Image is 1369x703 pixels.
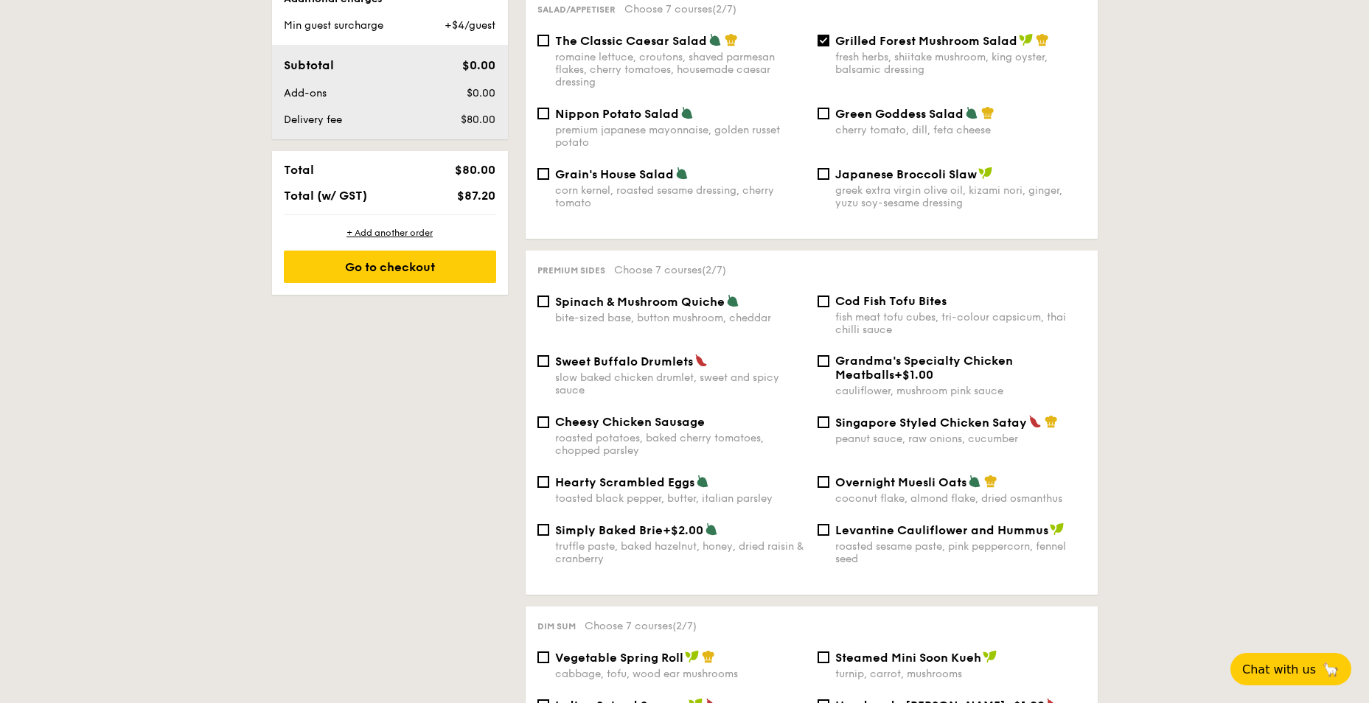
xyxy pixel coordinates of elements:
input: Levantine Cauliflower and Hummusroasted sesame paste, pink peppercorn, fennel seed [818,524,829,536]
img: icon-vegan.f8ff3823.svg [1050,522,1065,536]
input: Grain's House Saladcorn kernel, roasted sesame dressing, cherry tomato [537,168,549,180]
span: Japanese Broccoli Slaw [835,167,977,181]
input: Singapore Styled Chicken Sataypeanut sauce, raw onions, cucumber [818,416,829,428]
img: icon-chef-hat.a58ddaea.svg [725,33,738,46]
span: Cheesy Chicken Sausage [555,415,705,429]
img: icon-chef-hat.a58ddaea.svg [984,475,997,488]
div: roasted sesame paste, pink peppercorn, fennel seed [835,540,1086,565]
img: icon-chef-hat.a58ddaea.svg [1045,415,1058,428]
span: Singapore Styled Chicken Satay [835,416,1027,430]
input: Hearty Scrambled Eggstoasted black pepper, butter, italian parsley [537,476,549,488]
span: (2/7) [702,264,726,276]
span: Nippon Potato Salad [555,107,679,121]
span: Total [284,163,314,177]
img: icon-spicy.37a8142b.svg [694,354,708,367]
div: + Add another order [284,227,496,239]
input: The Classic Caesar Saladromaine lettuce, croutons, shaved parmesan flakes, cherry tomatoes, house... [537,35,549,46]
span: $87.20 [457,189,495,203]
span: Choose 7 courses [614,264,726,276]
span: +$1.00 [894,368,933,382]
span: Choose 7 courses [624,3,736,15]
span: Choose 7 courses [585,620,697,632]
input: Steamed Mini Soon Kuehturnip, carrot, mushrooms [818,651,829,663]
span: Total (w/ GST) [284,189,367,203]
div: slow baked chicken drumlet, sweet and spicy sauce [555,371,806,396]
span: (2/7) [672,620,697,632]
div: roasted potatoes, baked cherry tomatoes, chopped parsley [555,432,806,457]
img: icon-vegetarian.fe4039eb.svg [726,294,739,307]
img: icon-vegetarian.fe4039eb.svg [696,475,709,488]
span: Sweet Buffalo Drumlets [555,354,693,368]
span: Delivery fee [284,113,342,126]
div: cherry tomato, dill, feta cheese [835,124,1086,136]
span: Premium sides [537,265,605,276]
span: +$2.00 [663,523,703,537]
div: peanut sauce, raw onions, cucumber [835,433,1086,445]
img: icon-vegetarian.fe4039eb.svg [675,167,689,180]
img: icon-vegetarian.fe4039eb.svg [708,33,722,46]
span: $0.00 [467,87,495,99]
input: Grandma's Specialty Chicken Meatballs+$1.00cauliflower, mushroom pink sauce [818,355,829,367]
input: Vegetable Spring Rollcabbage, tofu, wood ear mushrooms [537,651,549,663]
input: Japanese Broccoli Slawgreek extra virgin olive oil, kizami nori, ginger, yuzu soy-sesame dressing [818,168,829,180]
span: Min guest surcharge [284,19,383,32]
img: icon-vegan.f8ff3823.svg [983,650,997,663]
span: $0.00 [462,58,495,72]
img: icon-vegetarian.fe4039eb.svg [968,475,981,488]
span: (2/7) [712,3,736,15]
span: +$4/guest [445,19,495,32]
div: premium japanese mayonnaise, golden russet potato [555,124,806,149]
img: icon-chef-hat.a58ddaea.svg [1036,33,1049,46]
span: Levantine Cauliflower and Hummus [835,523,1048,537]
span: Subtotal [284,58,334,72]
div: bite-sized base, button mushroom, cheddar [555,312,806,324]
div: coconut flake, almond flake, dried osmanthus [835,492,1086,505]
div: cabbage, tofu, wood ear mushrooms [555,668,806,680]
img: icon-vegan.f8ff3823.svg [1019,33,1034,46]
img: icon-spicy.37a8142b.svg [1028,415,1042,428]
span: Salad/Appetiser [537,4,616,15]
input: Sweet Buffalo Drumletsslow baked chicken drumlet, sweet and spicy sauce [537,355,549,367]
img: icon-vegetarian.fe4039eb.svg [680,106,694,119]
span: Overnight Muesli Oats [835,475,966,489]
span: $80.00 [461,113,495,126]
input: Nippon Potato Saladpremium japanese mayonnaise, golden russet potato [537,108,549,119]
span: The Classic Caesar Salad [555,34,707,48]
span: $80.00 [455,163,495,177]
span: Steamed Mini Soon Kueh [835,651,981,665]
span: Dim sum [537,621,576,632]
div: truffle paste, baked hazelnut, honey, dried raisin & cranberry [555,540,806,565]
span: Hearty Scrambled Eggs [555,475,694,489]
input: Grilled Forest Mushroom Saladfresh herbs, shiitake mushroom, king oyster, balsamic dressing [818,35,829,46]
img: icon-vegan.f8ff3823.svg [685,650,700,663]
img: icon-vegan.f8ff3823.svg [978,167,993,180]
div: romaine lettuce, croutons, shaved parmesan flakes, cherry tomatoes, housemade caesar dressing [555,51,806,88]
input: Green Goddess Saladcherry tomato, dill, feta cheese [818,108,829,119]
span: Chat with us [1242,662,1316,676]
div: corn kernel, roasted sesame dressing, cherry tomato [555,184,806,209]
span: Grandma's Specialty Chicken Meatballs [835,354,1013,382]
span: Simply Baked Brie [555,523,663,537]
div: greek extra virgin olive oil, kizami nori, ginger, yuzu soy-sesame dressing [835,184,1086,209]
input: Overnight Muesli Oatscoconut flake, almond flake, dried osmanthus [818,476,829,488]
div: toasted black pepper, butter, italian parsley [555,492,806,505]
img: icon-vegetarian.fe4039eb.svg [705,522,718,536]
input: Cod Fish Tofu Bitesfish meat tofu cubes, tri-colour capsicum, thai chilli sauce [818,295,829,307]
div: fish meat tofu cubes, tri-colour capsicum, thai chilli sauce [835,311,1086,336]
span: 🦙 [1322,661,1340,678]
span: Vegetable Spring Roll [555,651,683,665]
div: turnip, carrot, mushrooms [835,668,1086,680]
input: Spinach & Mushroom Quichebite-sized base, button mushroom, cheddar [537,295,549,307]
div: cauliflower, mushroom pink sauce [835,385,1086,397]
span: Green Goddess Salad [835,107,964,121]
span: Cod Fish Tofu Bites [835,294,947,308]
input: Cheesy Chicken Sausageroasted potatoes, baked cherry tomatoes, chopped parsley [537,416,549,428]
input: Simply Baked Brie+$2.00truffle paste, baked hazelnut, honey, dried raisin & cranberry [537,524,549,536]
span: Grain's House Salad [555,167,674,181]
img: icon-chef-hat.a58ddaea.svg [981,106,994,119]
div: Go to checkout [284,251,496,283]
span: Add-ons [284,87,327,99]
button: Chat with us🦙 [1230,653,1351,685]
img: icon-vegetarian.fe4039eb.svg [965,106,978,119]
span: Grilled Forest Mushroom Salad [835,34,1017,48]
